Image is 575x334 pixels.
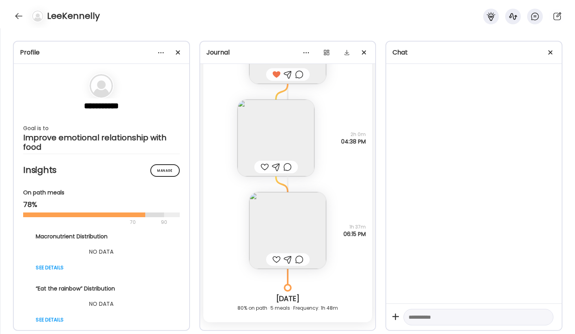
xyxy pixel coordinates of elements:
span: 04:38 PM [341,138,366,145]
div: Profile [20,48,183,57]
div: 80% on path · 5 meals · Frequency: 1h 48m [210,303,366,313]
h4: LeeKennelly [47,10,100,22]
div: “Eat the rainbow” Distribution [36,285,167,293]
div: 90 [160,218,168,227]
span: 06:15 PM [343,231,366,238]
div: NO DATA [36,247,167,256]
div: 78% [23,200,180,209]
div: Macronutrient Distribution [36,232,167,241]
div: Chat [392,48,555,57]
div: NO DATA [36,299,167,309]
div: On path meals [23,189,180,197]
div: Journal [206,48,369,57]
div: [DATE] [210,294,366,303]
div: Manage [150,164,180,177]
div: Improve emotional relationship with food [23,133,180,152]
img: bg-avatar-default.svg [32,11,43,22]
img: images%2FdT6ontL06Vd1sxj5TUS71aUiQca2%2F4mz4EulwnwX4NRsQpLAn%2F0uFdLoL0EabQhcvdqYvm_240 [237,100,314,176]
img: images%2FdT6ontL06Vd1sxj5TUS71aUiQca2%2FJrSrTgQ09TUbVVbyVYrW%2FMi9WGkIHJFSmAlw7Y43R_240 [249,192,326,269]
div: Goal is to [23,123,180,133]
img: bg-avatar-default.svg [89,74,113,98]
h2: Insights [23,164,180,176]
div: 70 [23,218,159,227]
span: 2h 0m [341,131,366,138]
span: 1h 37m [343,223,366,231]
